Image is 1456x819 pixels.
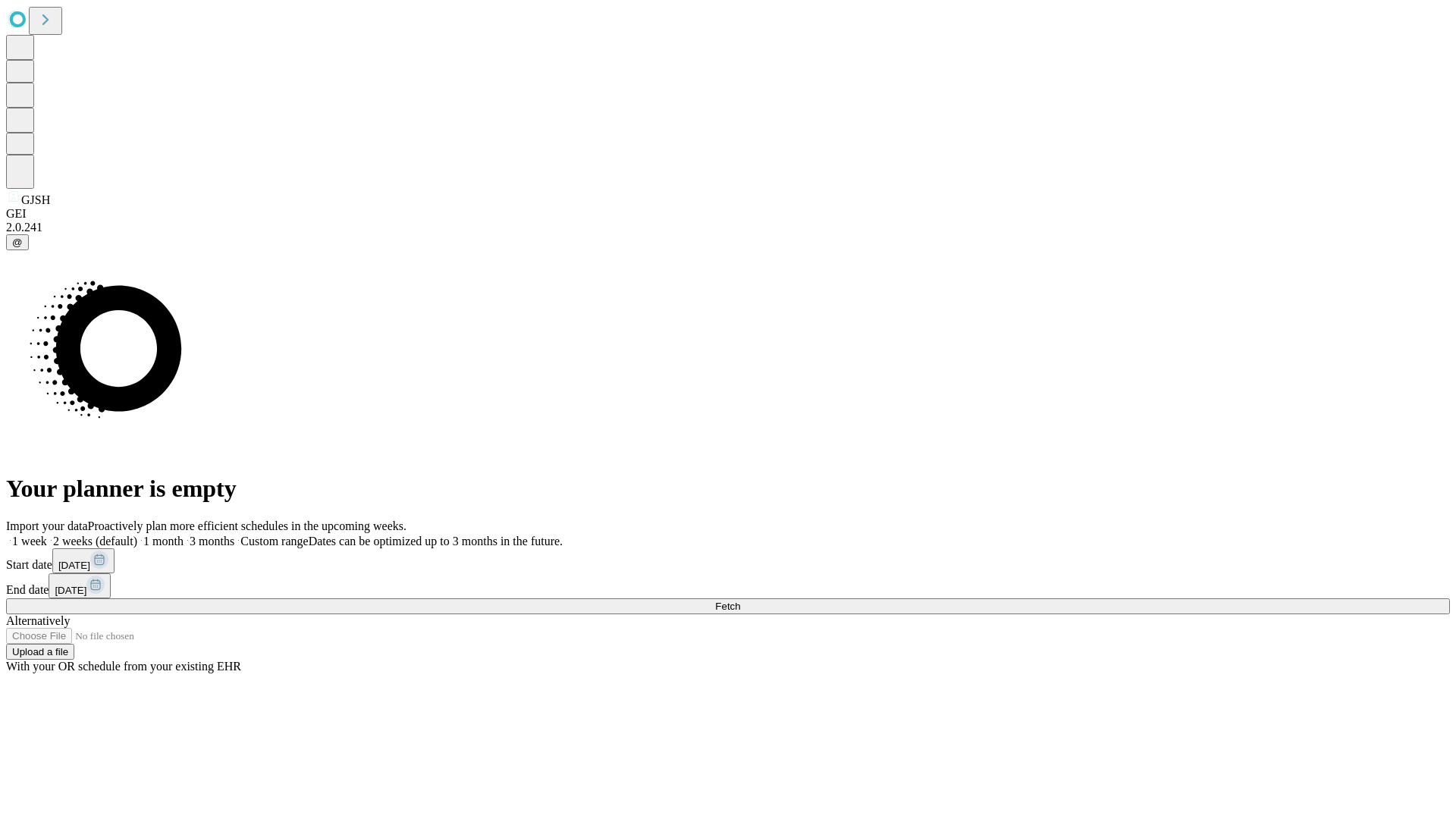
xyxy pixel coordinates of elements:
span: Import your data [6,519,88,532]
span: With your OR schedule from your existing EHR [6,660,241,673]
span: GJSH [21,193,50,206]
div: 2.0.241 [6,221,1450,234]
div: GEI [6,207,1450,221]
span: 1 month [143,535,184,548]
h1: Your planner is empty [6,475,1450,503]
button: Fetch [6,598,1450,614]
div: Start date [6,548,1450,573]
span: Proactively plan more efficient schedules in the upcoming weeks. [88,519,406,532]
span: 3 months [190,535,234,548]
div: End date [6,573,1450,598]
button: [DATE] [52,548,115,573]
span: Alternatively [6,614,70,627]
span: Fetch [715,601,740,612]
span: 1 week [12,535,47,548]
span: Dates can be optimized up to 3 months in the future. [309,535,563,548]
span: @ [12,237,23,248]
span: 2 weeks (default) [53,535,137,548]
button: @ [6,234,29,250]
span: [DATE] [58,560,90,571]
span: [DATE] [55,585,86,596]
span: Custom range [240,535,308,548]
button: Upload a file [6,644,74,660]
button: [DATE] [49,573,111,598]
